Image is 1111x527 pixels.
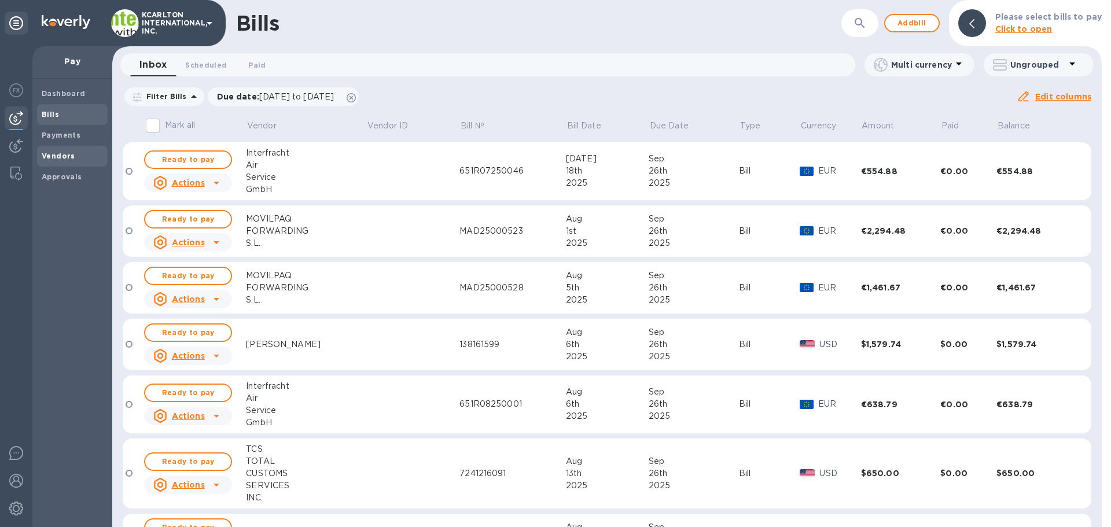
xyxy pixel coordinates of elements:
div: FORWARDING [246,225,366,237]
span: Ready to pay [154,455,222,469]
div: €1,461.67 [861,282,941,293]
span: Ready to pay [154,269,222,283]
div: Sep [649,213,739,225]
div: 26th [649,338,739,351]
div: €554.88 [861,165,941,177]
button: Ready to pay [144,323,232,342]
div: Air [246,159,366,171]
div: Bill [739,467,800,480]
div: CUSTOMS [246,467,366,480]
div: 2025 [649,294,739,306]
div: 26th [649,165,739,177]
div: 2025 [649,351,739,363]
div: Aug [566,213,649,225]
img: USD [800,340,815,348]
div: $0.00 [940,467,996,479]
div: MAD25000528 [459,282,566,294]
div: 2025 [649,410,739,422]
div: 6th [566,338,649,351]
div: $1,579.74 [861,338,941,350]
div: 26th [649,282,739,294]
div: 2025 [566,410,649,422]
span: Balance [998,120,1045,132]
div: Aug [566,270,649,282]
div: 2025 [649,480,739,492]
div: TCS [246,443,366,455]
div: Service [246,171,366,183]
b: Vendors [42,152,75,160]
div: €2,294.48 [996,225,1076,237]
span: Type [740,120,776,132]
div: $0.00 [940,338,996,350]
div: 26th [649,398,739,410]
span: Amount [862,120,909,132]
p: USD [819,467,860,480]
span: Ready to pay [154,326,222,340]
div: MAD25000523 [459,225,566,237]
div: GmbH [246,183,366,196]
div: Aug [566,386,649,398]
div: 1st [566,225,649,237]
p: Due Date [650,120,689,132]
p: Bill Date [567,120,601,132]
img: USD [800,469,815,477]
div: Bill [739,225,800,237]
p: EUR [818,398,861,410]
p: Currency [801,120,837,132]
div: 2025 [649,237,739,249]
p: KCARLTON INTERNATIONAL, INC. [142,11,200,35]
div: S.L. [246,294,366,306]
div: €638.79 [861,399,941,410]
p: Type [740,120,761,132]
div: €0.00 [940,165,996,177]
div: 2025 [566,237,649,249]
div: 2025 [566,294,649,306]
div: Aug [566,455,649,467]
div: [DATE] [566,153,649,165]
button: Ready to pay [144,150,232,169]
p: Pay [42,56,103,67]
span: Ready to pay [154,212,222,226]
p: EUR [818,225,861,237]
div: Sep [649,386,739,398]
span: Paid [941,120,974,132]
u: Actions [172,480,205,489]
div: 2025 [566,177,649,189]
span: Ready to pay [154,386,222,400]
div: 2025 [566,351,649,363]
div: FORWARDING [246,282,366,294]
u: Actions [172,178,205,187]
div: €1,461.67 [996,282,1076,293]
div: Aug [566,326,649,338]
p: Amount [862,120,894,132]
p: Bill № [461,120,484,132]
div: 2025 [566,480,649,492]
div: €2,294.48 [861,225,941,237]
u: Actions [172,411,205,421]
div: MOVILPAQ [246,270,366,282]
div: 5th [566,282,649,294]
div: MOVILPAQ [246,213,366,225]
div: SERVICES [246,480,366,492]
div: $650.00 [996,467,1076,479]
p: EUR [818,165,861,177]
img: Foreign exchange [9,83,23,97]
div: €0.00 [940,225,996,237]
div: 13th [566,467,649,480]
div: €554.88 [996,165,1076,177]
div: Bill [739,398,800,410]
span: Inbox [139,57,167,73]
div: INC. [246,492,366,504]
div: €0.00 [940,282,996,293]
p: Vendor ID [367,120,408,132]
b: Click to open [995,24,1053,34]
p: Ungrouped [1010,59,1065,71]
img: Logo [42,15,90,29]
button: Addbill [884,14,940,32]
span: Vendor ID [367,120,423,132]
span: Add bill [895,16,929,30]
button: Ready to pay [144,267,232,285]
div: 26th [649,225,739,237]
div: Sep [649,455,739,467]
p: Due date : [217,91,340,102]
